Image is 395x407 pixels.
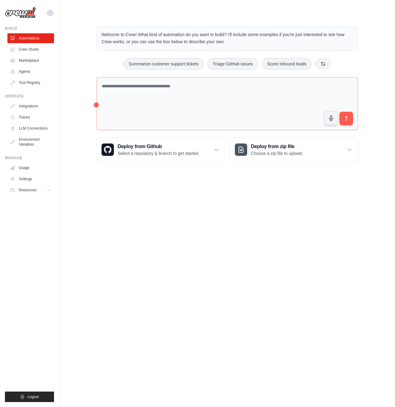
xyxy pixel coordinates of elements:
[123,58,204,70] button: Summarize customer support tickets
[5,7,36,19] img: Logo
[7,174,54,184] a: Settings
[7,185,54,195] button: Resources
[5,156,54,160] div: Manage
[5,94,54,99] div: Operate
[7,101,54,111] a: Integrations
[7,33,54,43] a: Automations
[27,394,39,399] span: Logout
[251,143,303,150] h3: Deploy from zip file
[118,143,199,150] h3: Deploy from Github
[7,78,54,88] a: Tool Registry
[277,369,373,389] p: Describe the automation you want to build, select an example option, or use the microphone to spe...
[251,150,303,156] p: Choose a zip file to upload.
[277,359,373,367] h3: Create an automation
[118,150,199,156] p: Select a repository & branch to get started.
[102,31,353,45] p: Welcome to Crew! What kind of automation do you want to build? I'll include some examples if you'...
[7,123,54,133] a: LLM Connections
[19,188,36,193] span: Resources
[7,135,54,149] a: Environment Variables
[7,44,54,54] a: Crew Studio
[5,392,54,402] button: Logout
[282,352,294,356] span: Step 1
[207,58,258,70] button: Triage GitHub issues
[7,163,54,173] a: Usage
[7,56,54,65] a: Marketplace
[262,58,312,70] button: Score inbound leads
[7,67,54,77] a: Agents
[7,112,54,122] a: Traces
[5,26,54,31] div: Build
[376,351,381,355] button: Close walkthrough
